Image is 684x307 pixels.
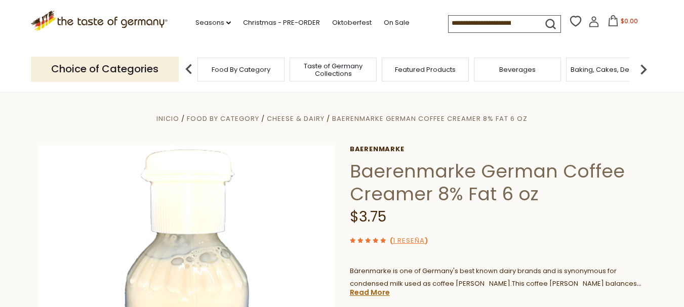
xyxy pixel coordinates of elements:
span: ( ) [390,236,428,245]
img: next arrow [633,59,654,79]
a: Food By Category [212,66,270,73]
a: Seasons [195,17,231,28]
a: Baerenmarke German Coffee Creamer 8% Fat 6 oz [332,114,528,123]
a: Beverages [499,66,536,73]
button: $0.00 [601,15,645,30]
a: Food By Category [187,114,259,123]
h1: Baerenmarke German Coffee Creamer 8% Fat 6 oz [350,160,646,205]
a: Baerenmarke [350,145,646,153]
a: Taste of Germany Collections [293,62,374,77]
a: Baking, Cakes, Desserts [571,66,649,73]
a: Read More [350,287,390,297]
a: 1 reseña [393,236,425,246]
a: Cheese & Dairy [267,114,325,123]
span: $0.00 [621,17,638,25]
p: Choice of Categories [31,57,179,81]
a: On Sale [384,17,410,28]
span: $3.75 [350,207,386,227]
a: Featured Products [395,66,456,73]
a: Oktoberfest [332,17,372,28]
span: Bärenmarke is one of Germany's best known dairy brands and is synonymous for condensed milk used ... [350,266,617,288]
img: previous arrow [179,59,199,79]
a: Inicio [156,114,179,123]
a: Christmas - PRE-ORDER [243,17,320,28]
